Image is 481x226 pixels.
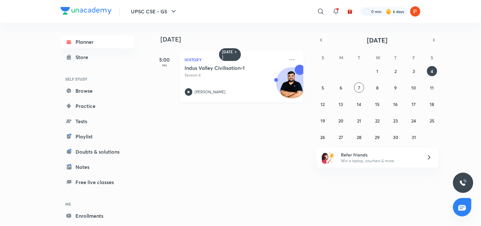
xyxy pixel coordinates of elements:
abbr: Wednesday [376,55,380,61]
button: October 28, 2025 [354,132,364,142]
abbr: October 7, 2025 [358,85,361,91]
img: Avatar [276,71,307,101]
button: October 15, 2025 [372,99,382,109]
abbr: Monday [340,55,343,61]
abbr: October 1, 2025 [376,68,378,74]
p: [PERSON_NAME] [195,89,226,95]
abbr: October 12, 2025 [321,101,325,107]
img: Pratiksha Patil [410,6,421,17]
p: Win a laptop, vouchers & more [341,158,419,164]
abbr: October 17, 2025 [412,101,416,107]
a: Practice [61,100,134,112]
button: October 22, 2025 [372,116,382,126]
h6: [DATE] [222,50,233,60]
button: October 27, 2025 [336,132,346,142]
a: Doubts & solutions [61,145,134,158]
a: Company Logo [61,7,112,16]
abbr: October 20, 2025 [339,118,344,124]
button: October 4, 2025 [427,66,437,76]
button: October 24, 2025 [409,116,419,126]
p: History [185,56,284,63]
button: October 30, 2025 [391,132,401,142]
a: Notes [61,161,134,173]
h6: ME [61,199,134,209]
abbr: October 24, 2025 [412,118,416,124]
button: October 8, 2025 [372,83,382,93]
a: Browse [61,84,134,97]
abbr: October 31, 2025 [412,134,416,140]
button: October 25, 2025 [427,116,437,126]
img: ttu [459,179,467,187]
abbr: October 27, 2025 [339,134,343,140]
button: October 26, 2025 [318,132,328,142]
button: October 11, 2025 [427,83,437,93]
h6: Refer friends [341,151,419,158]
abbr: October 28, 2025 [357,134,362,140]
button: October 21, 2025 [354,116,364,126]
button: UPSC CSE - GS [127,5,181,18]
abbr: October 30, 2025 [393,134,398,140]
p: Session 4 [185,72,284,78]
abbr: October 9, 2025 [394,85,397,91]
abbr: Friday [413,55,415,61]
h4: [DATE] [161,36,310,43]
h6: SELF STUDY [61,74,134,84]
abbr: October 3, 2025 [413,68,415,74]
abbr: October 21, 2025 [357,118,361,124]
button: October 10, 2025 [409,83,419,93]
a: Playlist [61,130,134,143]
abbr: October 4, 2025 [431,68,433,74]
button: October 7, 2025 [354,83,364,93]
p: PM [152,63,177,67]
button: avatar [345,6,355,17]
abbr: October 26, 2025 [321,134,325,140]
button: October 5, 2025 [318,83,328,93]
button: [DATE] [326,36,430,44]
button: October 29, 2025 [372,132,382,142]
abbr: October 15, 2025 [375,101,380,107]
a: Free live classes [61,176,134,189]
abbr: Saturday [431,55,433,61]
span: [DATE] [367,36,388,44]
img: referral [322,151,335,164]
abbr: October 29, 2025 [375,134,380,140]
abbr: October 13, 2025 [339,101,343,107]
abbr: Tuesday [358,55,361,61]
abbr: October 18, 2025 [430,101,434,107]
button: October 12, 2025 [318,99,328,109]
button: October 23, 2025 [391,116,401,126]
div: Store [76,53,92,61]
abbr: October 14, 2025 [357,101,361,107]
a: Enrollments [61,209,134,222]
abbr: Thursday [394,55,397,61]
button: October 3, 2025 [409,66,419,76]
abbr: October 6, 2025 [340,85,342,91]
button: October 19, 2025 [318,116,328,126]
abbr: October 10, 2025 [412,85,416,91]
h5: Indus Valley Civilisation-1 [185,65,264,71]
button: October 6, 2025 [336,83,346,93]
button: October 1, 2025 [372,66,382,76]
img: avatar [347,9,353,14]
img: streak [386,8,392,15]
h5: 5:00 [152,56,177,63]
abbr: October 8, 2025 [376,85,379,91]
abbr: October 16, 2025 [393,101,398,107]
abbr: October 11, 2025 [430,85,434,91]
button: October 16, 2025 [391,99,401,109]
button: October 13, 2025 [336,99,346,109]
a: Tests [61,115,134,128]
button: October 9, 2025 [391,83,401,93]
button: October 18, 2025 [427,99,437,109]
button: October 17, 2025 [409,99,419,109]
button: October 2, 2025 [391,66,401,76]
button: October 20, 2025 [336,116,346,126]
abbr: October 22, 2025 [375,118,380,124]
abbr: October 23, 2025 [393,118,398,124]
a: Store [61,51,134,63]
abbr: October 5, 2025 [322,85,324,91]
abbr: October 2, 2025 [394,68,397,74]
abbr: October 25, 2025 [430,118,434,124]
img: Company Logo [61,7,112,15]
button: October 31, 2025 [409,132,419,142]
